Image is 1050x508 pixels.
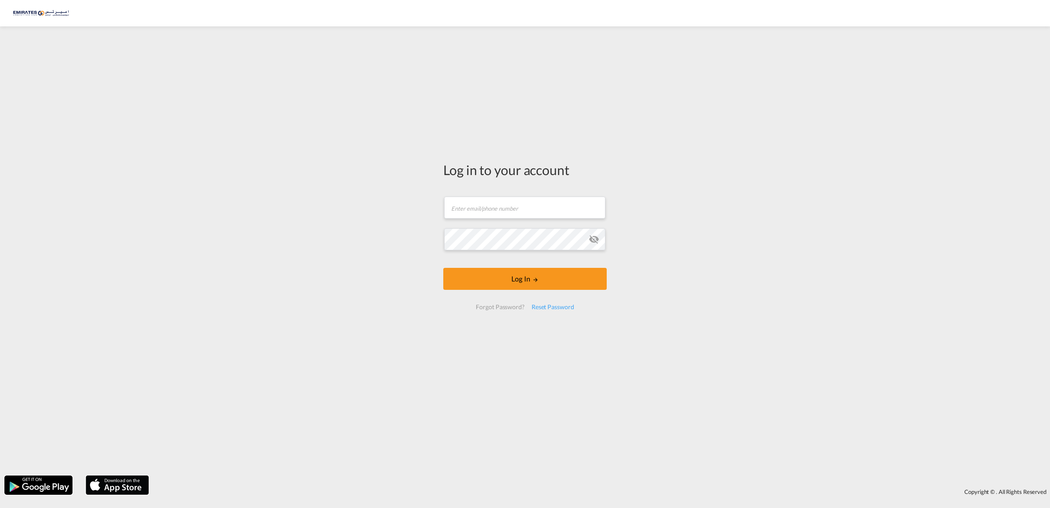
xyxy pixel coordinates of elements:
md-icon: icon-eye-off [589,234,599,245]
div: Reset Password [528,299,578,315]
img: c67187802a5a11ec94275b5db69a26e6.png [13,4,72,23]
input: Enter email/phone number [444,197,605,219]
div: Forgot Password? [472,299,528,315]
div: Copyright © . All Rights Reserved [153,484,1050,499]
img: apple.png [85,475,150,496]
img: google.png [4,475,73,496]
div: Log in to your account [443,161,607,179]
button: LOGIN [443,268,607,290]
